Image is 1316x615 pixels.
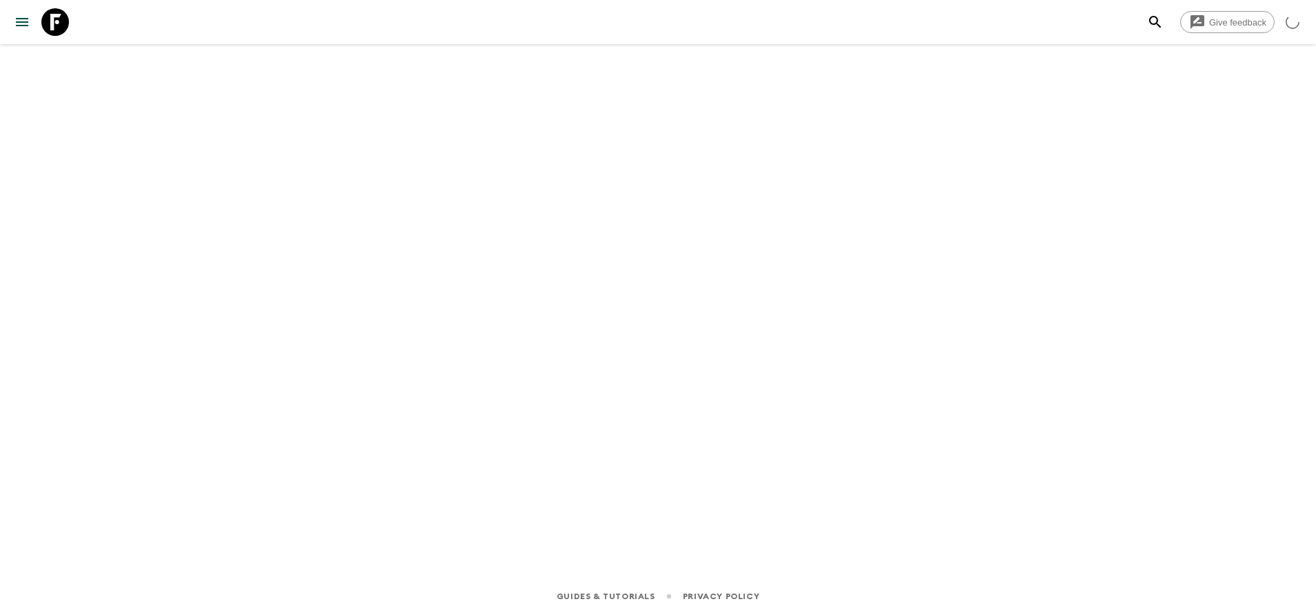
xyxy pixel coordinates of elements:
[683,589,759,604] a: Privacy Policy
[8,8,36,36] button: menu
[557,589,655,604] a: Guides & Tutorials
[1180,11,1275,33] a: Give feedback
[1141,8,1169,36] button: search adventures
[1202,17,1274,28] span: Give feedback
